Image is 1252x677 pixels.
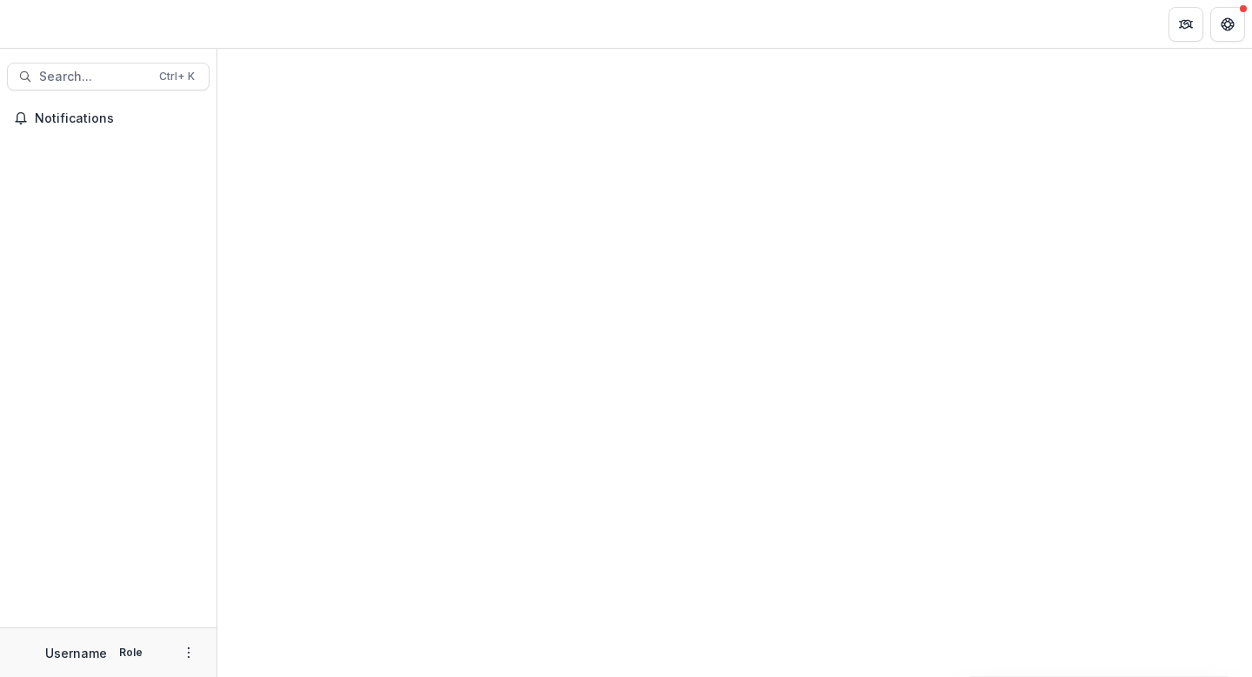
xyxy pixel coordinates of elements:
button: More [178,642,199,663]
div: Ctrl + K [156,67,198,86]
button: Notifications [7,104,210,132]
p: Role [114,645,148,660]
button: Search... [7,63,210,90]
span: Notifications [35,111,203,126]
p: Username [45,644,107,662]
button: Partners [1169,7,1203,42]
span: Search... [39,70,149,84]
button: Get Help [1210,7,1245,42]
